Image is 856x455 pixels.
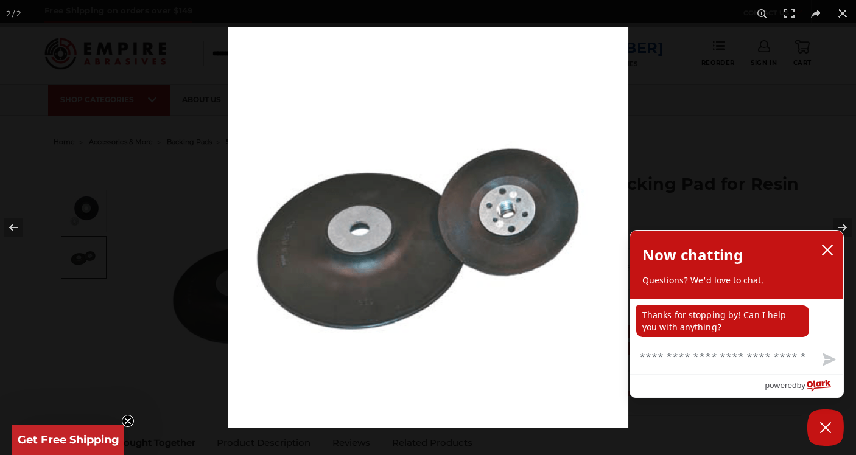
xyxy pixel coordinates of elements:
button: Close Chatbox [807,409,844,446]
p: Questions? We'd love to chat. [642,274,831,287]
button: Send message [813,346,843,374]
img: Koltec_Smooth_Face_Pad__94543.1570197210.png [228,27,628,428]
h2: Now chatting [642,243,743,267]
div: olark chatbox [630,230,844,398]
span: powered [765,378,796,393]
div: Get Free ShippingClose teaser [12,425,124,455]
button: Close teaser [122,415,134,427]
button: close chatbox [818,241,837,259]
button: Next (arrow right) [813,197,856,258]
div: chat [630,299,843,342]
p: Thanks for stopping by! Can I help you with anything? [636,305,809,337]
span: by [797,378,805,393]
a: Powered by Olark [765,375,843,397]
span: Get Free Shipping [18,433,119,446]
